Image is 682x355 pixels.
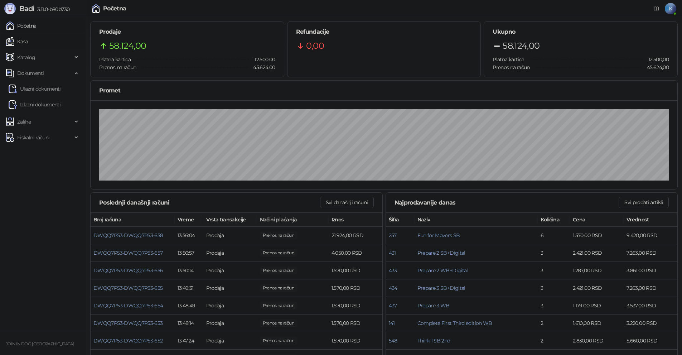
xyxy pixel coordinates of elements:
[175,297,203,315] td: 13:48:49
[93,285,163,291] button: DWQQ7P53-DWQQ7P53-655
[91,213,175,227] th: Broj računa
[17,115,31,129] span: Zalihe
[417,337,450,344] span: Think 1 SB 2nd
[624,244,677,262] td: 7.263,00 RSD
[624,227,677,244] td: 9.420,00 RSD
[17,50,35,64] span: Katalog
[538,262,570,279] td: 3
[329,279,382,297] td: 1.570,00 RSD
[538,315,570,332] td: 2
[389,337,397,344] button: 548
[203,262,257,279] td: Prodaja
[389,320,395,326] button: 141
[624,262,677,279] td: 3.861,00 RSD
[203,297,257,315] td: Prodaja
[175,279,203,297] td: 13:49:31
[329,332,382,350] td: 1.570,00 RSD
[538,213,570,227] th: Količina
[175,227,203,244] td: 13:56:04
[99,198,320,207] div: Poslednji današnji računi
[624,213,677,227] th: Vrednost
[329,262,382,279] td: 1.570,00 RSD
[619,197,669,208] button: Svi prodati artikli
[389,267,397,274] button: 433
[417,302,450,309] button: Prepare 3 WB
[389,285,397,291] button: 434
[624,279,677,297] td: 7.263,00 RSD
[570,213,624,227] th: Cena
[570,332,624,350] td: 2.830,00 RSD
[248,63,275,71] span: 45.624,00
[260,267,297,274] span: 1.570,00
[642,63,669,71] span: 45.624,00
[99,64,136,71] span: Prenos na račun
[624,315,677,332] td: 3.220,00 RSD
[665,3,676,14] span: K
[6,19,37,33] a: Početna
[93,232,163,239] button: DWQQ7P53-DWQQ7P53-658
[203,227,257,244] td: Prodaja
[257,213,329,227] th: Načini plaćanja
[9,82,61,96] a: Ulazni dokumentiUlazni dokumenti
[99,56,131,63] span: Platna kartica
[93,337,163,344] button: DWQQ7P53-DWQQ7P53-652
[34,6,69,13] span: 3.11.0-b80b730
[329,244,382,262] td: 4.050,00 RSD
[417,232,460,239] button: Fun for Movers SB
[329,213,382,227] th: Iznos
[99,86,669,95] div: Promet
[250,56,275,63] span: 12.500,00
[538,332,570,350] td: 2
[389,250,396,256] button: 431
[538,227,570,244] td: 6
[9,85,17,93] img: Ulazni dokumenti
[570,244,624,262] td: 2.421,00 RSD
[4,3,16,14] img: Logo
[415,213,538,227] th: Naziv
[389,232,397,239] button: 257
[203,315,257,332] td: Prodaja
[93,302,163,309] button: DWQQ7P53-DWQQ7P53-654
[417,250,465,256] button: Prepare 2 SB+Digital
[260,249,297,257] span: 4.050,00
[17,130,49,145] span: Fiskalni računi
[260,337,297,345] span: 1.570,00
[260,319,297,327] span: 1.570,00
[93,250,163,256] button: DWQQ7P53-DWQQ7P53-657
[175,262,203,279] td: 13:50:14
[538,279,570,297] td: 3
[19,4,34,13] span: Badi
[260,284,297,292] span: 1.570,00
[329,227,382,244] td: 21.924,00 RSD
[650,3,662,14] a: Dokumentacija
[570,297,624,315] td: 1.179,00 RSD
[203,213,257,227] th: Vrsta transakcije
[417,320,492,326] button: Complete First Third edition WB
[570,315,624,332] td: 1.610,00 RSD
[9,97,61,112] a: Izlazni dokumenti
[6,341,74,346] small: JOIN IN DOO [GEOGRAPHIC_DATA]
[93,267,163,274] button: DWQQ7P53-DWQQ7P53-656
[570,279,624,297] td: 2.421,00 RSD
[175,315,203,332] td: 13:48:14
[643,56,669,63] span: 12.500,00
[6,34,28,49] a: Kasa
[570,227,624,244] td: 1.570,00 RSD
[538,297,570,315] td: 3
[103,6,126,11] div: Početna
[175,244,203,262] td: 13:50:57
[417,285,465,291] button: Prepare 3 SB+Digital
[389,302,397,309] button: 437
[93,320,163,326] button: DWQQ7P53-DWQQ7P53-653
[175,213,203,227] th: Vreme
